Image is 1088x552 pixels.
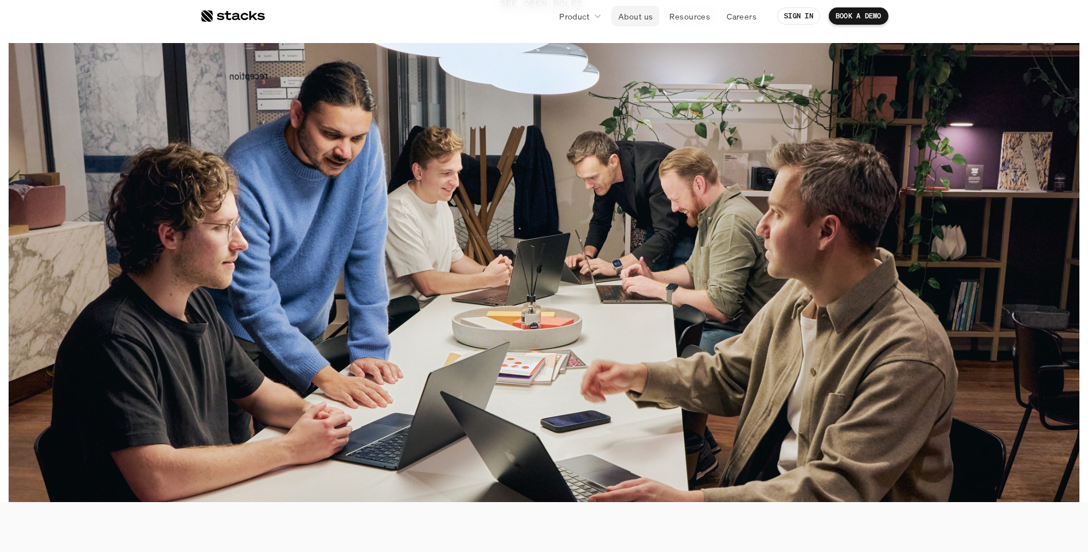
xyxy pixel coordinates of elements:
[611,6,660,26] a: About us
[777,7,820,25] a: SIGN IN
[829,7,888,25] a: BOOK A DEMO
[662,6,717,26] a: Resources
[836,12,882,20] p: BOOK A DEMO
[720,6,763,26] a: Careers
[669,10,710,22] p: Resources
[784,12,813,20] p: SIGN IN
[727,10,756,22] p: Careers
[618,10,653,22] p: About us
[559,10,590,22] p: Product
